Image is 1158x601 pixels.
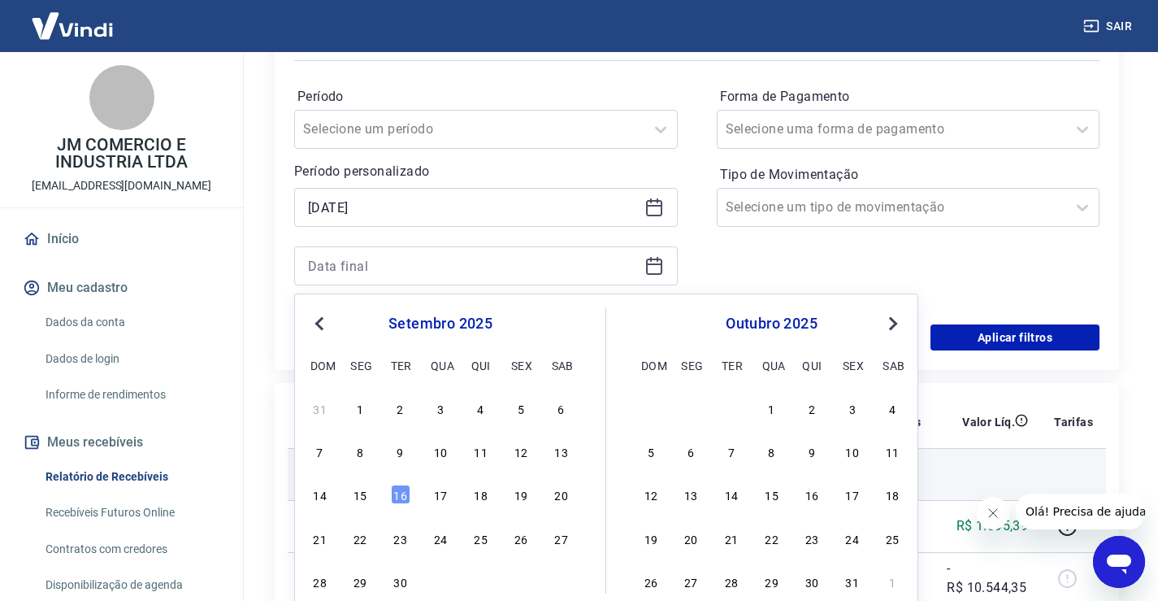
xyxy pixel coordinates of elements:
[843,529,862,548] div: Choose sexta-feira, 24 de outubro de 2025
[310,442,330,461] div: Choose domingo, 7 de setembro de 2025
[471,442,491,461] div: Choose quinta-feira, 11 de setembro de 2025
[843,355,862,375] div: sex
[350,398,370,418] div: Choose segunda-feira, 1 de setembro de 2025
[350,529,370,548] div: Choose segunda-feira, 22 de setembro de 2025
[310,355,330,375] div: dom
[883,314,903,333] button: Next Month
[762,355,782,375] div: qua
[802,442,822,461] div: Choose quinta-feira, 9 de outubro de 2025
[511,442,531,461] div: Choose sexta-feira, 12 de setembro de 2025
[843,398,862,418] div: Choose sexta-feira, 3 de outubro de 2025
[308,396,573,593] div: month 2025-09
[308,314,573,333] div: setembro 2025
[762,398,782,418] div: Choose quarta-feira, 1 de outubro de 2025
[308,195,638,220] input: Data inicial
[681,442,700,461] div: Choose segunda-feira, 6 de outubro de 2025
[641,529,661,548] div: Choose domingo, 19 de outubro de 2025
[310,485,330,504] div: Choose domingo, 14 de setembro de 2025
[431,355,450,375] div: qua
[391,398,410,418] div: Choose terça-feira, 2 de setembro de 2025
[762,572,782,591] div: Choose quarta-feira, 29 de outubro de 2025
[431,529,450,548] div: Choose quarta-feira, 24 de setembro de 2025
[802,485,822,504] div: Choose quinta-feira, 16 de outubro de 2025
[962,414,1015,430] p: Valor Líq.
[720,87,1097,107] label: Forma de Pagamento
[20,270,223,306] button: Meu cadastro
[947,559,1028,598] p: -R$ 10.544,35
[722,442,741,461] div: Choose terça-feira, 7 de outubro de 2025
[350,442,370,461] div: Choose segunda-feira, 8 de setembro de 2025
[802,355,822,375] div: qui
[391,529,410,548] div: Choose terça-feira, 23 de setembro de 2025
[681,398,700,418] div: Choose segunda-feira, 29 de setembro de 2025
[511,485,531,504] div: Choose sexta-feira, 19 de setembro de 2025
[681,355,700,375] div: seg
[883,355,902,375] div: sab
[391,572,410,591] div: Choose terça-feira, 30 de setembro de 2025
[720,165,1097,185] label: Tipo de Movimentação
[1080,11,1138,41] button: Sair
[722,355,741,375] div: ter
[641,572,661,591] div: Choose domingo, 26 de outubro de 2025
[762,442,782,461] div: Choose quarta-feira, 8 de outubro de 2025
[391,442,410,461] div: Choose terça-feira, 9 de setembro de 2025
[1093,536,1145,588] iframe: Botão para abrir a janela de mensagens
[552,485,571,504] div: Choose sábado, 20 de setembro de 2025
[641,398,661,418] div: Choose domingo, 28 de setembro de 2025
[310,398,330,418] div: Choose domingo, 31 de agosto de 2025
[32,177,211,194] p: [EMAIL_ADDRESS][DOMAIN_NAME]
[639,396,904,593] div: month 2025-10
[639,314,904,333] div: outubro 2025
[722,398,741,418] div: Choose terça-feira, 30 de setembro de 2025
[552,442,571,461] div: Choose sábado, 13 de setembro de 2025
[552,572,571,591] div: Choose sábado, 4 de outubro de 2025
[762,529,782,548] div: Choose quarta-feira, 22 de outubro de 2025
[681,485,700,504] div: Choose segunda-feira, 13 de outubro de 2025
[310,572,330,591] div: Choose domingo, 28 de setembro de 2025
[883,398,902,418] div: Choose sábado, 4 de outubro de 2025
[883,442,902,461] div: Choose sábado, 11 de outubro de 2025
[722,529,741,548] div: Choose terça-feira, 21 de outubro de 2025
[681,572,700,591] div: Choose segunda-feira, 27 de outubro de 2025
[10,11,137,24] span: Olá! Precisa de ajuda?
[511,398,531,418] div: Choose sexta-feira, 5 de setembro de 2025
[471,485,491,504] div: Choose quinta-feira, 18 de setembro de 2025
[39,460,223,494] a: Relatório de Recebíveis
[431,572,450,591] div: Choose quarta-feira, 1 de outubro de 2025
[511,355,531,375] div: sex
[511,529,531,548] div: Choose sexta-feira, 26 de setembro de 2025
[641,442,661,461] div: Choose domingo, 5 de outubro de 2025
[722,485,741,504] div: Choose terça-feira, 14 de outubro de 2025
[13,137,230,171] p: JM COMERCIO E INDUSTRIA LTDA
[310,529,330,548] div: Choose domingo, 21 de setembro de 2025
[883,572,902,591] div: Choose sábado, 1 de novembro de 2025
[294,162,678,181] p: Período personalizado
[802,572,822,591] div: Choose quinta-feira, 30 de outubro de 2025
[20,221,223,257] a: Início
[762,485,782,504] div: Choose quarta-feira, 15 de outubro de 2025
[471,398,491,418] div: Choose quinta-feira, 4 de setembro de 2025
[431,485,450,504] div: Choose quarta-feira, 17 de setembro de 2025
[39,378,223,412] a: Informe de rendimentos
[431,442,450,461] div: Choose quarta-feira, 10 de setembro de 2025
[511,572,531,591] div: Choose sexta-feira, 3 de outubro de 2025
[39,496,223,529] a: Recebíveis Futuros Online
[1016,494,1145,529] iframe: Mensagem da empresa
[552,355,571,375] div: sab
[471,355,491,375] div: qui
[843,572,862,591] div: Choose sexta-feira, 31 de outubro de 2025
[20,1,125,50] img: Vindi
[802,398,822,418] div: Choose quinta-feira, 2 de outubro de 2025
[431,398,450,418] div: Choose quarta-feira, 3 de setembro de 2025
[722,572,741,591] div: Choose terça-feira, 28 de outubro de 2025
[1054,414,1093,430] p: Tarifas
[20,425,223,460] button: Meus recebíveis
[391,355,410,375] div: ter
[802,529,822,548] div: Choose quinta-feira, 23 de outubro de 2025
[350,485,370,504] div: Choose segunda-feira, 15 de setembro de 2025
[681,529,700,548] div: Choose segunda-feira, 20 de outubro de 2025
[977,497,1009,529] iframe: Fechar mensagem
[883,485,902,504] div: Choose sábado, 18 de outubro de 2025
[930,324,1099,351] button: Aplicar filtros
[391,485,410,504] div: Choose terça-feira, 16 de setembro de 2025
